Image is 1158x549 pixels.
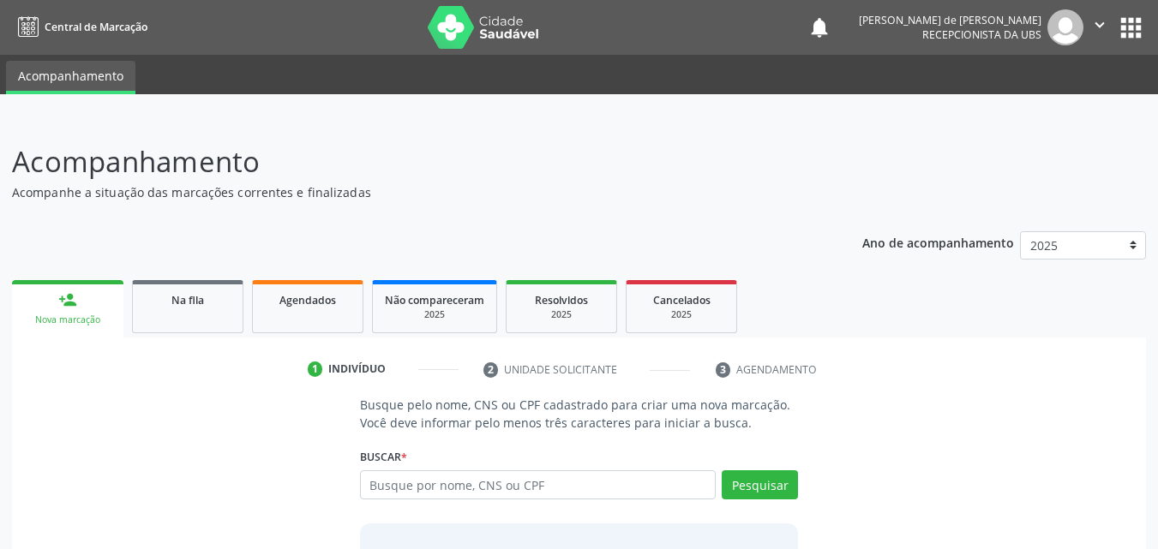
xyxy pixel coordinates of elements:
button: notifications [807,15,831,39]
div: Indivíduo [328,361,386,377]
span: Central de Marcação [45,20,147,34]
p: Busque pelo nome, CNS ou CPF cadastrado para criar uma nova marcação. Você deve informar pelo men... [360,396,799,432]
p: Ano de acompanhamento [862,231,1014,253]
span: Resolvidos [535,293,588,307]
div: 2025 [519,308,604,321]
span: Na fila [171,293,204,307]
div: person_add [58,290,77,309]
span: Não compareceram [385,293,484,307]
p: Acompanhamento [12,140,806,183]
a: Central de Marcação [12,13,147,41]
button: Pesquisar [722,470,798,499]
i:  [1090,15,1109,34]
span: Agendados [279,293,336,307]
a: Acompanhamento [6,61,135,94]
div: Nova marcação [24,313,111,326]
div: 2025 [385,308,484,321]
button: apps [1116,13,1146,43]
div: 2025 [639,308,724,321]
p: Acompanhe a situação das marcações correntes e finalizadas [12,183,806,201]
img: img [1047,9,1083,45]
span: Recepcionista da UBS [922,27,1041,42]
div: 1 [308,361,323,377]
span: Cancelados [653,293,711,307]
label: Buscar [360,444,407,470]
input: Busque por nome, CNS ou CPF [360,470,717,499]
button:  [1083,9,1116,45]
div: [PERSON_NAME] de [PERSON_NAME] [859,13,1041,27]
